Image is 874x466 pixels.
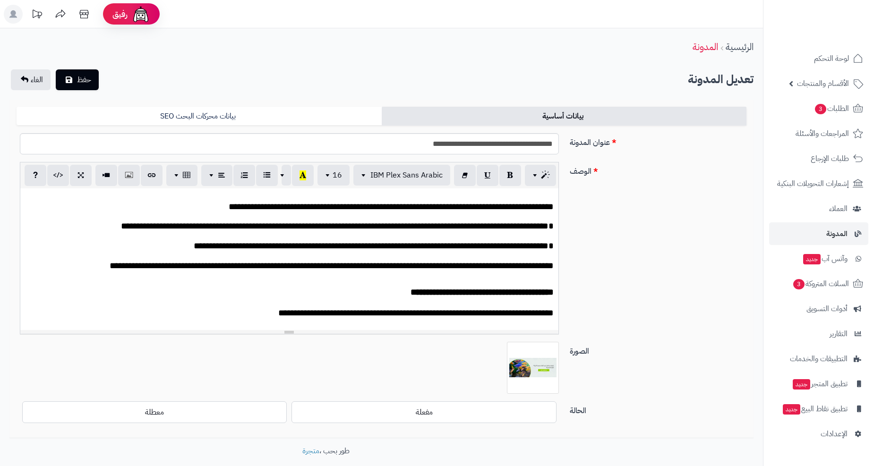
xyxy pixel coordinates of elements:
span: 16 [333,169,342,181]
span: IBM Plex Sans Arabic [370,169,443,181]
a: السلات المتروكة3 [769,272,868,295]
span: السلات المتروكة [792,277,849,290]
a: الطلبات3 [769,97,868,120]
span: المدونة [826,227,848,240]
a: أدوات التسويق [769,297,868,320]
button: حفظ [56,69,99,90]
span: معطلة [145,407,164,418]
a: الرئيسية [726,40,754,54]
span: تطبيق نقاط البيع [782,402,848,415]
a: التطبيقات والخدمات [769,347,868,370]
img: ai-face.png [131,5,150,24]
label: الحالة [566,401,750,416]
a: تطبيق المتجرجديد [769,373,868,395]
span: حفظ [77,74,91,85]
button: 16 [317,165,350,186]
span: رفيق [112,8,128,20]
span: الأقسام والمنتجات [797,77,849,90]
span: وآتس آب [802,252,848,265]
a: تحديثات المنصة [25,5,49,26]
label: عنوان المدونة [566,133,750,148]
span: طلبات الإرجاع [811,152,849,165]
a: إشعارات التحويلات البنكية [769,172,868,195]
a: وآتس آبجديد [769,247,868,270]
span: التطبيقات والخدمات [790,352,848,365]
label: الصورة [566,342,750,357]
span: جديد [783,404,800,415]
a: المدونة [769,222,868,245]
a: التقارير [769,322,868,345]
a: لوحة التحكم [769,47,868,70]
a: المراجعات والأسئلة [769,122,868,145]
span: الغاء [31,74,43,85]
a: الغاء [11,69,51,90]
span: المراجعات والأسئلة [796,127,849,140]
a: طلبات الإرجاع [769,147,868,170]
a: بيانات أساسية [382,107,747,126]
a: الإعدادات [769,423,868,445]
span: جديد [803,254,821,264]
span: التقارير [830,327,848,340]
span: 3 [793,279,805,289]
label: الوصف [566,162,750,177]
span: جديد [793,379,810,390]
a: بيانات محركات البحث SEO [17,107,382,126]
a: متجرة [302,445,319,457]
span: الطلبات [814,102,849,115]
a: العملاء [769,197,868,220]
a: تطبيق نقاط البيعجديد [769,398,868,420]
a: المدونة [693,40,718,54]
span: مفعلة [416,407,433,418]
span: لوحة التحكم [814,52,849,65]
h2: تعديل المدونة [688,70,754,89]
span: إشعارات التحويلات البنكية [777,177,849,190]
span: الإعدادات [821,427,848,441]
button: IBM Plex Sans Arabic [353,165,450,186]
span: 3 [815,104,826,114]
span: أدوات التسويق [806,302,848,315]
span: تطبيق المتجر [792,377,848,390]
span: العملاء [829,202,848,215]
